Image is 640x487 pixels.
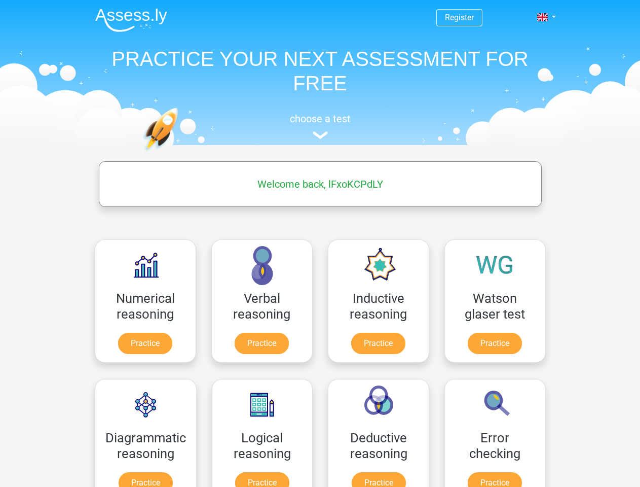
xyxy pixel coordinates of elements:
[468,333,522,354] a: Practice
[313,131,328,139] img: assessment
[104,178,537,190] h5: Welcome back, lFxoKCPdLY
[351,333,405,354] a: Practice
[235,333,289,354] a: Practice
[95,8,167,32] img: Assessly
[445,13,474,22] a: Register
[87,113,553,125] h5: choose a test
[118,333,172,354] a: Practice
[143,108,217,199] img: practice
[87,113,553,140] a: choose a test
[87,47,553,95] h1: PRACTICE YOUR NEXT ASSESSMENT FOR FREE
